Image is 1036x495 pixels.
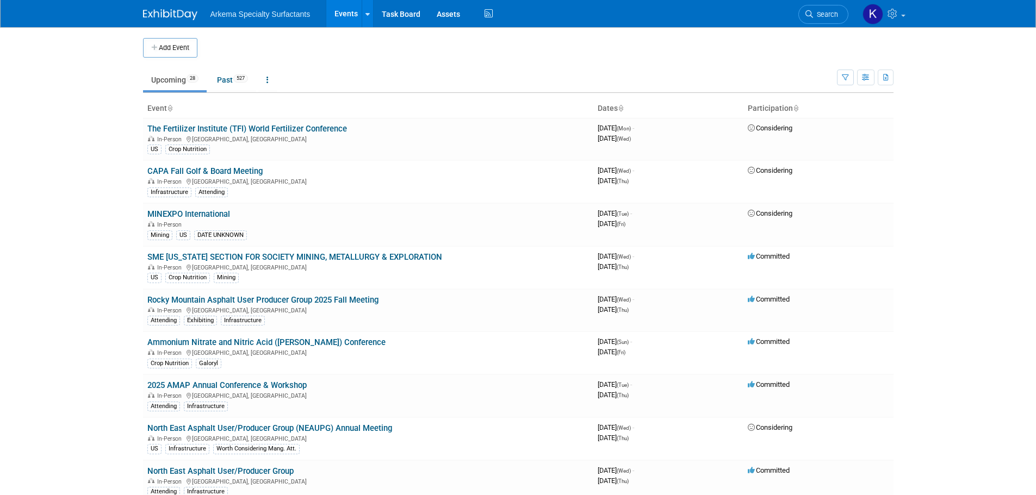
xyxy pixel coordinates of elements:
span: [DATE] [598,124,634,132]
a: 2025 AMAP Annual Conference & Workshop [147,380,307,390]
span: (Thu) [617,435,629,441]
span: [DATE] [598,434,629,442]
span: (Tue) [617,382,629,388]
div: Attending [195,187,228,197]
span: Committed [748,466,790,474]
span: - [630,337,632,346]
img: ExhibitDay [143,9,197,20]
img: In-Person Event [148,178,154,184]
span: - [632,423,634,431]
span: [DATE] [598,337,632,346]
th: Dates [593,99,743,118]
div: DATE UNKNOWN [194,230,247,240]
div: Crop Nutrition [147,359,192,368]
span: (Mon) [617,126,631,131]
th: Participation [743,99,894,118]
span: (Fri) [617,349,625,355]
div: Crop Nutrition [165,273,210,283]
span: [DATE] [598,295,634,303]
span: (Fri) [617,221,625,227]
span: - [630,380,632,389]
div: Galoryl [196,359,221,368]
span: [DATE] [598,466,634,474]
th: Event [143,99,593,118]
div: Mining [147,230,172,240]
div: [GEOGRAPHIC_DATA], [GEOGRAPHIC_DATA] [147,434,589,442]
span: In-Person [157,264,185,271]
a: North East Asphalt User/Producer Group (NEAUPG) Annual Meeting [147,423,392,433]
div: Attending [147,316,180,325]
span: Committed [748,252,790,260]
img: In-Person Event [148,392,154,398]
span: Considering [748,209,792,217]
a: CAPA Fall Golf & Board Meeting [147,166,263,176]
span: Arkema Specialty Surfactants [210,10,311,18]
div: US [147,145,162,154]
span: (Wed) [617,297,631,303]
span: (Thu) [617,392,629,398]
span: [DATE] [598,262,629,271]
span: 28 [187,74,198,83]
button: Add Event [143,38,197,58]
div: Infrastructure [221,316,265,325]
a: MINEXPO International [147,209,230,219]
span: [DATE] [598,166,634,174]
div: [GEOGRAPHIC_DATA], [GEOGRAPHIC_DATA] [147,477,589,485]
span: In-Person [157,349,185,356]
span: (Thu) [617,178,629,184]
span: (Thu) [617,307,629,313]
span: In-Person [157,307,185,314]
span: - [630,209,632,217]
span: Committed [748,337,790,346]
div: US [147,444,162,454]
span: (Wed) [617,254,631,260]
span: (Wed) [617,468,631,474]
a: SME [US_STATE] SECTION FOR SOCIETY MINING, METALLURGY & EXPLORATION [147,252,442,262]
span: Considering [748,423,792,431]
span: In-Person [157,478,185,485]
span: (Wed) [617,136,631,142]
span: [DATE] [598,134,631,142]
span: In-Person [157,392,185,399]
span: (Thu) [617,264,629,270]
div: US [176,230,190,240]
span: [DATE] [598,209,632,217]
img: In-Person Event [148,264,154,270]
div: Mining [214,273,239,283]
img: Kayla Parker [863,4,883,24]
a: Sort by Participation Type [793,104,798,112]
span: (Sun) [617,339,629,345]
div: [GEOGRAPHIC_DATA], [GEOGRAPHIC_DATA] [147,134,589,143]
span: 527 [233,74,248,83]
span: [DATE] [598,220,625,228]
span: [DATE] [598,305,629,314]
div: US [147,273,162,283]
span: [DATE] [598,423,634,431]
span: In-Person [157,435,185,442]
span: [DATE] [598,348,625,356]
img: In-Person Event [148,221,154,227]
span: [DATE] [598,380,632,389]
div: Attending [147,402,180,411]
span: - [632,295,634,303]
div: [GEOGRAPHIC_DATA], [GEOGRAPHIC_DATA] [147,305,589,314]
span: - [632,252,634,260]
div: Crop Nutrition [165,145,210,154]
div: Infrastructure [147,187,191,197]
div: Worth Considering Mang. Att. [213,444,300,454]
a: Sort by Start Date [618,104,623,112]
span: - [632,124,634,132]
a: Rocky Mountain Asphalt User Producer Group 2025 Fall Meeting [147,295,379,305]
span: In-Person [157,221,185,228]
span: Search [813,10,838,18]
img: In-Person Event [148,307,154,312]
img: In-Person Event [148,136,154,141]
div: Infrastructure [165,444,209,454]
div: [GEOGRAPHIC_DATA], [GEOGRAPHIC_DATA] [147,348,589,356]
div: Infrastructure [184,402,228,411]
span: - [632,166,634,174]
span: - [632,466,634,474]
a: Sort by Event Name [167,104,172,112]
img: In-Person Event [148,349,154,355]
span: [DATE] [598,177,629,185]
